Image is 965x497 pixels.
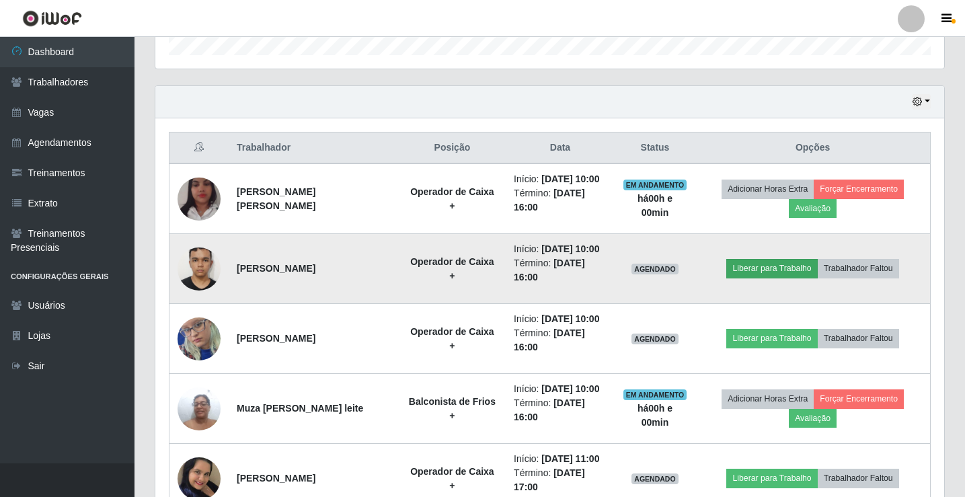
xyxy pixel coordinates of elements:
[178,380,221,437] img: 1703019417577.jpeg
[237,333,315,344] strong: [PERSON_NAME]
[541,313,599,324] time: [DATE] 10:00
[615,132,695,164] th: Status
[410,186,494,211] strong: Operador de Caixa +
[514,396,607,424] li: Término:
[237,263,315,274] strong: [PERSON_NAME]
[514,256,607,284] li: Término:
[178,292,221,385] img: 1751983105280.jpeg
[541,174,599,184] time: [DATE] 10:00
[514,326,607,354] li: Término:
[623,389,687,400] span: EM ANDAMENTO
[237,403,363,414] strong: Muza [PERSON_NAME] leite
[514,172,607,186] li: Início:
[22,10,82,27] img: CoreUI Logo
[514,382,607,396] li: Início:
[410,466,494,491] strong: Operador de Caixa +
[229,132,399,164] th: Trabalhador
[814,180,904,198] button: Forçar Encerramento
[541,453,599,464] time: [DATE] 11:00
[237,186,315,211] strong: [PERSON_NAME] [PERSON_NAME]
[722,180,814,198] button: Adicionar Horas Extra
[541,243,599,254] time: [DATE] 10:00
[789,199,837,218] button: Avaliação
[514,186,607,215] li: Término:
[814,389,904,408] button: Forçar Encerramento
[541,383,599,394] time: [DATE] 10:00
[409,396,496,421] strong: Balconista de Frios +
[178,161,221,237] img: 1679715378616.jpeg
[410,326,494,351] strong: Operador de Caixa +
[789,409,837,428] button: Avaliação
[178,231,221,307] img: 1738711201357.jpeg
[695,132,930,164] th: Opções
[726,259,817,278] button: Liberar para Trabalho
[818,329,899,348] button: Trabalhador Faltou
[506,132,615,164] th: Data
[631,473,679,484] span: AGENDADO
[410,256,494,281] strong: Operador de Caixa +
[514,312,607,326] li: Início:
[514,466,607,494] li: Término:
[638,403,672,428] strong: há 00 h e 00 min
[818,259,899,278] button: Trabalhador Faltou
[722,389,814,408] button: Adicionar Horas Extra
[514,452,607,466] li: Início:
[726,469,817,488] button: Liberar para Trabalho
[623,180,687,190] span: EM ANDAMENTO
[631,334,679,344] span: AGENDADO
[631,264,679,274] span: AGENDADO
[237,473,315,484] strong: [PERSON_NAME]
[399,132,506,164] th: Posição
[638,193,672,218] strong: há 00 h e 00 min
[514,242,607,256] li: Início:
[726,329,817,348] button: Liberar para Trabalho
[818,469,899,488] button: Trabalhador Faltou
